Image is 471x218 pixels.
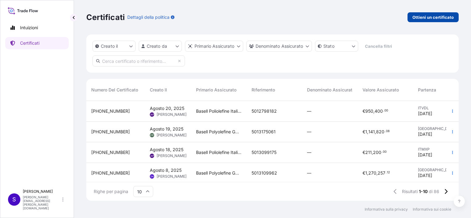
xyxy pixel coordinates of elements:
[94,188,128,195] span: Righe per pagina
[150,147,183,153] span: Agosto 18, 2025
[157,133,186,138] span: [PERSON_NAME]
[418,152,432,158] span: [DATE]
[92,55,185,67] input: Cerca certificato o riferimento...
[157,153,186,158] span: [PERSON_NAME]
[150,126,183,132] span: Agosto 19, 2025
[376,171,378,175] span: ,
[386,130,390,132] span: 08
[150,173,154,180] span: SA
[150,111,154,118] span: AP
[378,171,385,175] span: 257
[375,130,376,134] span: ,
[196,129,242,135] span: Basell Polyolefine GmbH
[127,14,170,20] p: Dettagli della politica
[383,110,384,112] span: .
[361,41,396,51] button: Cancella filtri
[429,188,439,195] span: di 86
[150,132,154,138] span: FP
[252,170,277,176] span: 5013109962
[365,207,408,212] a: Informativa sulla privacy
[367,171,368,175] span: ,
[91,170,130,176] span: [PHONE_NUMBER]
[196,108,242,114] span: Basell Poliolefine Italia S.r.l.
[373,150,381,155] span: 200
[365,130,367,134] span: 1
[384,110,388,112] span: 00
[365,109,373,113] span: 950
[418,172,432,179] span: [DATE]
[418,126,454,131] span: [GEOGRAPHIC_DATA]
[386,172,387,174] span: .
[23,189,61,194] p: [PERSON_NAME]
[147,43,167,49] p: Creato da
[362,171,365,175] span: €
[418,87,436,93] span: Partenza
[5,22,69,34] a: Intuizioni
[307,129,311,135] span: —
[101,43,118,49] p: Creato il
[252,108,277,114] span: 5012798182
[368,171,376,175] span: 270
[91,87,138,93] span: Numero del certificato
[362,150,365,155] span: €
[139,41,182,52] button: createdByOpzioni di filtro
[139,86,147,94] button: Sorta
[5,37,69,49] a: Certificati
[418,111,432,117] span: [DATE]
[365,171,367,175] span: 1
[419,188,428,195] span: 1-10
[196,87,236,93] span: Primario Assicurato
[12,196,16,203] span: S
[91,108,130,114] span: [PHONE_NUMBER]
[418,131,432,137] span: [DATE]
[362,87,399,93] span: Valore assicurato
[362,109,365,113] span: €
[91,129,130,135] span: [PHONE_NUMBER]
[367,130,368,134] span: ,
[23,195,61,210] p: [PERSON_NAME][EMAIL_ADDRESS][PERSON_NAME][DOMAIN_NAME]
[365,150,372,155] span: 211
[20,25,38,31] p: Intuizioni
[408,12,459,22] a: Ottieni un certificato
[256,43,303,49] p: Denominato Assicurato
[418,147,454,152] span: ITMXP
[157,174,186,179] span: [PERSON_NAME]
[372,150,373,155] span: ,
[385,130,386,132] span: .
[252,149,276,155] span: 5013099175
[418,168,454,172] span: [GEOGRAPHIC_DATA]
[150,153,154,159] span: AP
[383,151,387,153] span: 00
[387,172,390,174] span: 12
[382,151,383,153] span: .
[92,41,136,52] button: createdOn Opzioni di filtro
[195,43,234,49] p: Primario Assicurato
[196,170,242,176] span: Basell Polyolefine GmbH
[307,170,311,176] span: —
[185,41,243,52] button: distributore Opzioni filtro
[373,109,375,113] span: ,
[150,87,167,93] span: Creato il
[413,207,451,212] a: Informativa sui cookie
[323,43,334,49] p: Stato
[20,40,39,46] p: Certificati
[376,130,384,134] span: 820
[418,106,454,111] span: ITVDL
[375,109,383,113] span: 400
[368,130,375,134] span: 141
[252,87,275,93] span: Riferimento
[315,41,358,52] button: Opzioni del filtro certificateStatus
[150,105,184,111] span: Agosto 20, 2025
[307,149,311,155] span: —
[362,130,365,134] span: €
[86,12,125,22] p: Certificati
[307,87,355,93] span: Denominato Assicurato
[91,149,130,155] span: [PHONE_NUMBER]
[412,14,454,20] p: Ottieni un certificato
[307,108,311,114] span: —
[402,188,418,195] span: Risultati
[157,112,186,117] span: [PERSON_NAME]
[150,167,182,173] span: Agosto 8, 2025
